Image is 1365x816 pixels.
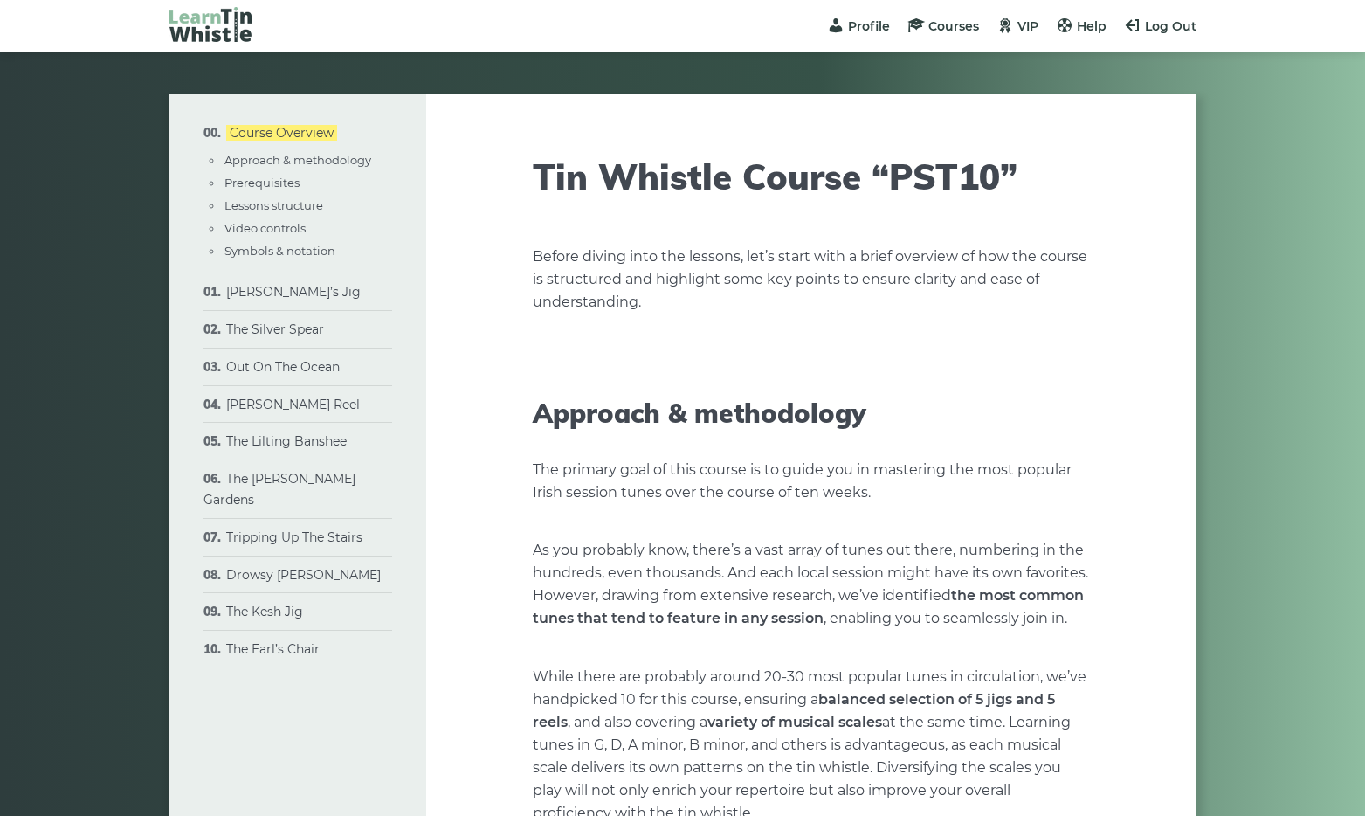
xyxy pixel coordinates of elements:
[224,176,300,190] a: Prerequisites
[533,539,1090,630] p: As you probably know, there’s a vast array of tunes out there, numbering in the hundreds, even th...
[226,529,362,545] a: Tripping Up The Stairs
[907,18,979,34] a: Courses
[169,7,252,42] img: LearnTinWhistle.com
[996,18,1038,34] a: VIP
[928,18,979,34] span: Courses
[1077,18,1106,34] span: Help
[707,714,882,730] strong: variety of musical scales
[224,153,371,167] a: Approach & methodology
[226,397,360,412] a: [PERSON_NAME] Reel
[224,198,323,212] a: Lessons structure
[226,125,337,141] a: Course Overview
[533,156,1090,197] h1: Tin Whistle Course “PST10”
[1056,18,1106,34] a: Help
[1124,18,1196,34] a: Log Out
[224,244,335,258] a: Symbols & notation
[226,322,324,337] a: The Silver Spear
[226,284,361,300] a: [PERSON_NAME]’s Jig
[533,398,1090,429] h2: Approach & methodology
[827,18,890,34] a: Profile
[226,433,347,449] a: The Lilting Banshee
[226,641,320,657] a: The Earl’s Chair
[533,459,1090,504] p: The primary goal of this course is to guide you in mastering the most popular Irish session tunes...
[203,471,355,508] a: The [PERSON_NAME] Gardens
[533,245,1090,314] p: Before diving into the lessons, let’s start with a brief overview of how the course is structured...
[224,221,306,235] a: Video controls
[848,18,890,34] span: Profile
[226,359,340,375] a: Out On The Ocean
[1145,18,1196,34] span: Log Out
[1017,18,1038,34] span: VIP
[226,567,381,583] a: Drowsy [PERSON_NAME]
[226,604,303,619] a: The Kesh Jig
